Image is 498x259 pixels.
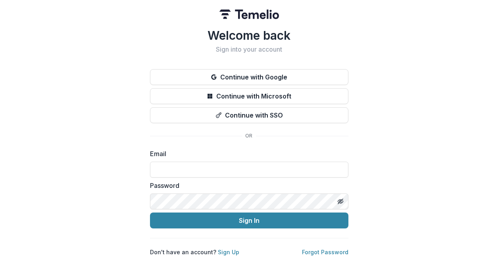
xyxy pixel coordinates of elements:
[219,10,279,19] img: Temelio
[218,249,239,255] a: Sign Up
[150,28,348,43] h1: Welcome back
[150,248,239,256] p: Don't have an account?
[150,181,344,190] label: Password
[150,149,344,158] label: Email
[150,88,348,104] button: Continue with Microsoft
[150,213,348,228] button: Sign In
[150,46,348,53] h2: Sign into your account
[150,69,348,85] button: Continue with Google
[150,107,348,123] button: Continue with SSO
[334,195,347,208] button: Toggle password visibility
[302,249,348,255] a: Forgot Password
